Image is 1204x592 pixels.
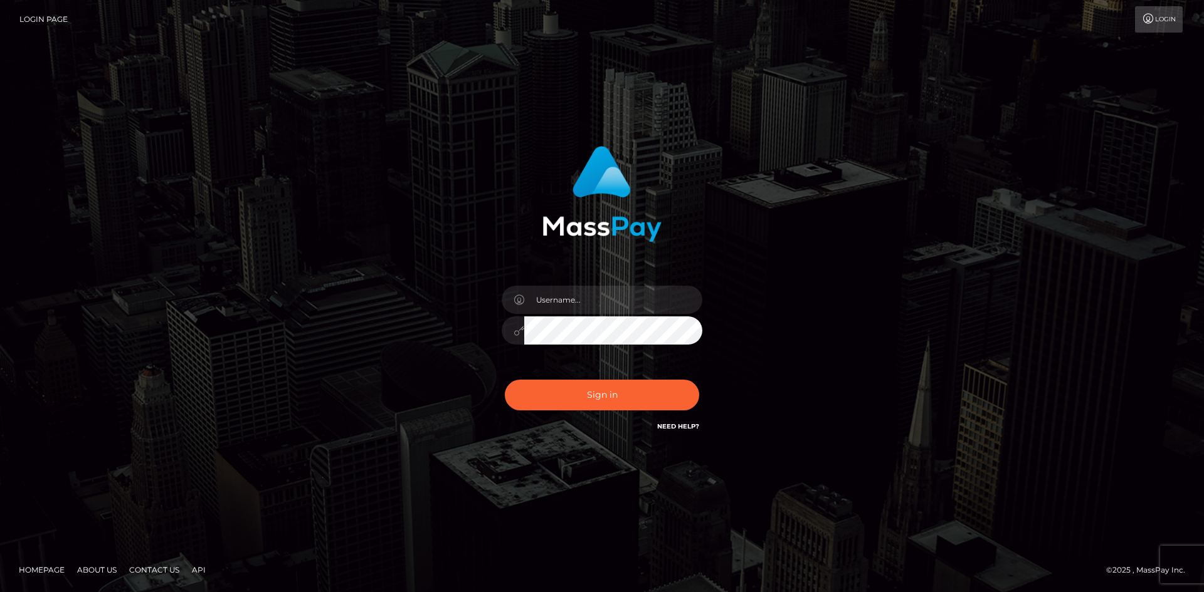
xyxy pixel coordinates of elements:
input: Username... [524,286,702,314]
img: MassPay Login [542,146,662,242]
div: © 2025 , MassPay Inc. [1106,563,1195,577]
a: Contact Us [124,560,184,579]
a: Login Page [19,6,68,33]
a: Need Help? [657,422,699,430]
a: About Us [72,560,122,579]
a: API [187,560,211,579]
a: Homepage [14,560,70,579]
a: Login [1135,6,1183,33]
button: Sign in [505,380,699,410]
